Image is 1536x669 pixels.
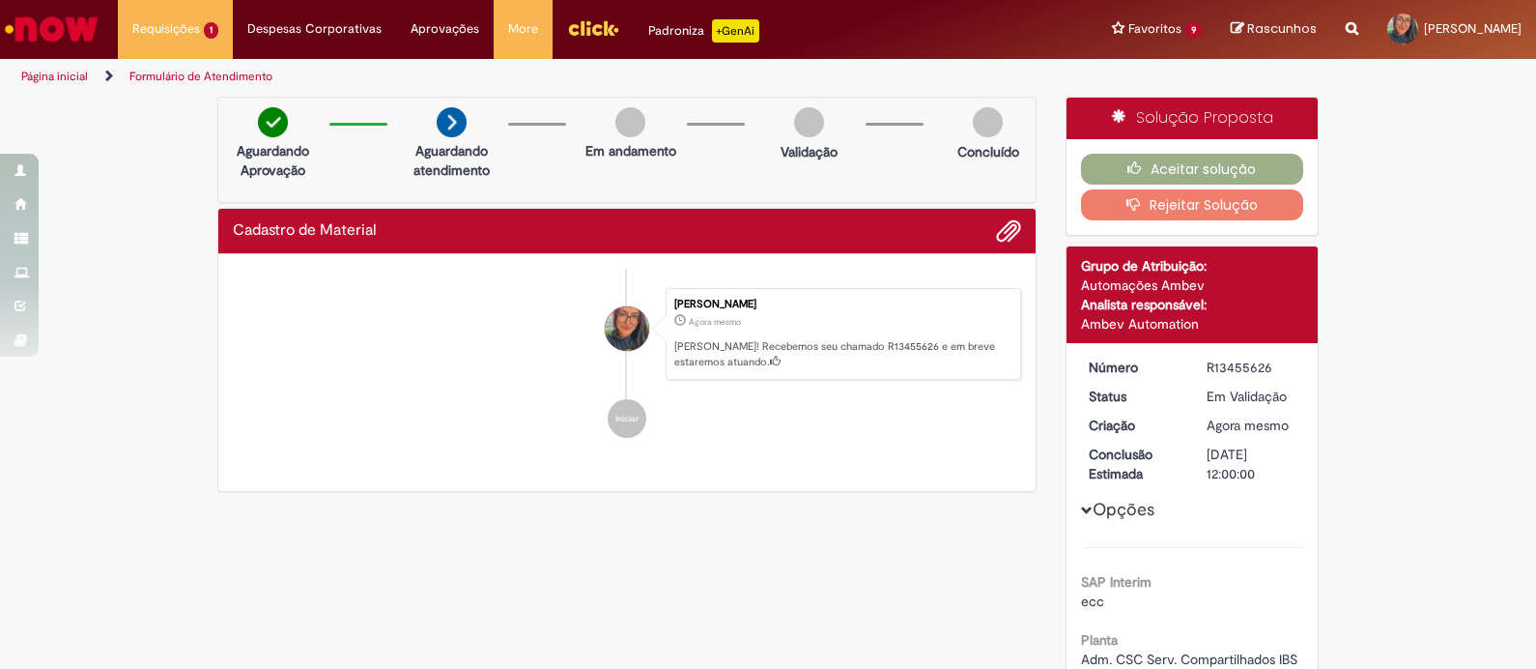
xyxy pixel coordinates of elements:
p: Validação [781,142,838,161]
img: ServiceNow [2,10,101,48]
p: +GenAi [712,19,759,43]
div: Padroniza [648,19,759,43]
a: Rascunhos [1231,20,1317,39]
ul: Histórico de tíquete [233,269,1021,458]
a: Formulário de Atendimento [129,69,272,84]
p: Aguardando atendimento [405,141,498,180]
ul: Trilhas de página [14,59,1010,95]
div: 28/08/2025 08:06:53 [1207,416,1296,435]
dt: Número [1074,358,1193,377]
div: Ambev Automation [1081,314,1304,334]
img: img-circle-grey.png [973,107,1003,137]
span: Favoritos [1128,19,1181,39]
span: Despesas Corporativas [247,19,382,39]
span: More [508,19,538,39]
img: img-circle-grey.png [615,107,645,137]
button: Aceitar solução [1081,154,1304,185]
span: Adm. CSC Serv. Compartilhados IBS [1081,651,1297,668]
p: [PERSON_NAME]! Recebemos seu chamado R13455626 e em breve estaremos atuando. [674,339,1010,369]
time: 28/08/2025 08:06:53 [689,316,741,328]
p: Em andamento [585,141,676,160]
img: arrow-next.png [437,107,467,137]
a: Página inicial [21,69,88,84]
div: Solução Proposta [1067,98,1319,139]
span: 9 [1185,22,1202,39]
div: Automações Ambev [1081,276,1304,295]
span: Agora mesmo [1207,417,1289,434]
div: Em Validação [1207,387,1296,406]
div: R13455626 [1207,358,1296,377]
div: [PERSON_NAME] [674,299,1010,310]
time: 28/08/2025 08:06:53 [1207,417,1289,434]
div: Grupo de Atribuição: [1081,256,1304,276]
h2: Cadastro de Material Histórico de tíquete [233,222,377,240]
li: Jaqueline Lemos Ferreira [233,288,1021,381]
img: check-circle-green.png [258,107,288,137]
span: Requisições [132,19,200,39]
span: Aprovações [411,19,479,39]
p: Aguardando Aprovação [226,141,320,180]
img: img-circle-grey.png [794,107,824,137]
div: Jaqueline Lemos Ferreira [605,306,649,351]
span: [PERSON_NAME] [1424,20,1522,37]
span: Agora mesmo [689,316,741,328]
div: [DATE] 12:00:00 [1207,445,1296,483]
div: Analista responsável: [1081,295,1304,314]
img: click_logo_yellow_360x200.png [567,14,619,43]
span: 1 [204,22,218,39]
b: SAP Interim [1081,573,1152,591]
dt: Status [1074,387,1193,406]
p: Concluído [957,142,1019,161]
span: Rascunhos [1247,19,1317,38]
button: Adicionar anexos [996,218,1021,244]
dt: Conclusão Estimada [1074,445,1193,483]
b: Planta [1081,631,1118,649]
span: ecc [1081,593,1104,610]
dt: Criação [1074,416,1193,435]
button: Rejeitar Solução [1081,189,1304,220]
